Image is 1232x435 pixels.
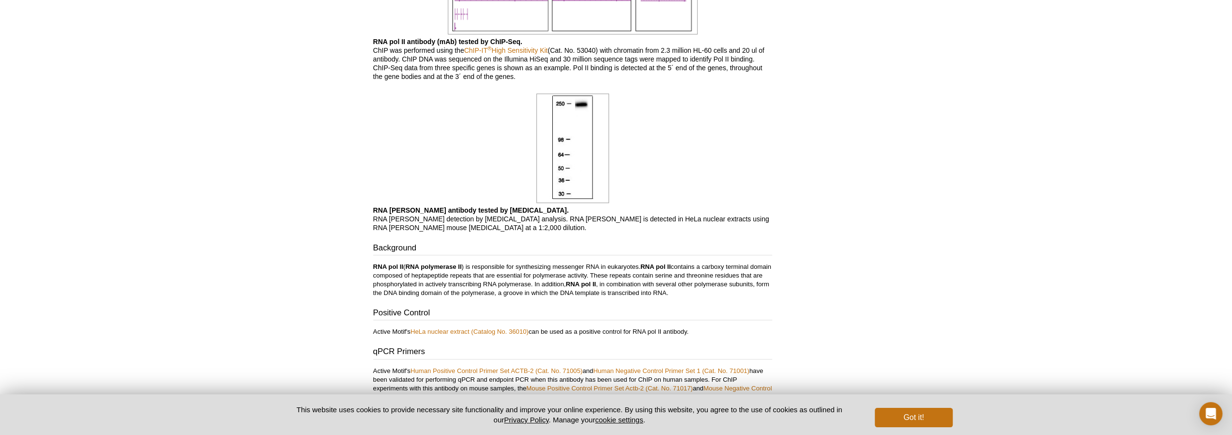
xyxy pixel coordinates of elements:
div: Open Intercom Messenger [1199,402,1222,425]
a: ChIP-IT®High Sensitivity Kit [464,47,548,54]
a: HeLa nuclear extract (Catalog No. 36010) [411,328,529,335]
h3: Positive Control [373,307,772,321]
b: RNA pol II antibody (mAb) tested by ChIP-Seq. [373,38,522,46]
b: RNA pol II [566,280,596,288]
b: RNA polymerase II [405,263,461,270]
p: Active Motif's and have been validated for performing qPCR and endpoint PCR when this antibody ha... [373,367,772,402]
a: Privacy Policy [504,416,548,424]
h3: Background [373,242,772,256]
sup: ® [487,45,492,51]
a: Human Positive Control Primer Set ACTB-2 (Cat. No. 71005) [411,367,582,374]
p: This website uses cookies to provide necessary site functionality and improve your online experie... [280,404,859,425]
button: Got it! [875,408,952,427]
p: RNA [PERSON_NAME] detection by [MEDICAL_DATA] analysis. RNA [PERSON_NAME] is detected in HeLa nuc... [373,206,772,232]
button: cookie settings [595,416,643,424]
p: ChIP was performed using the (Cat. No. 53040) with chromatin from 2.3 million HL-60 cells and 20 ... [373,37,772,81]
img: RNA pol II antibody (mAb) tested by Western blot. [536,93,609,203]
a: Human Negative Control Primer Set 1 (Cat. No. 71001) [593,367,749,374]
p: ( ) is responsible for synthesizing messenger RNA in eukaryotes. contains a carboxy terminal doma... [373,263,772,297]
b: RNA pol II [373,263,404,270]
a: Mouse Positive Control Primer Set Actb-2 (Cat. No. 71017) [526,385,693,392]
h3: qPCR Primers [373,346,772,359]
p: Active Motif's can be used as a positive control for RNA pol II antibody. [373,327,772,336]
b: RNA pol II [640,263,671,270]
b: RNA [PERSON_NAME] antibody tested by [MEDICAL_DATA]. [373,206,569,214]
